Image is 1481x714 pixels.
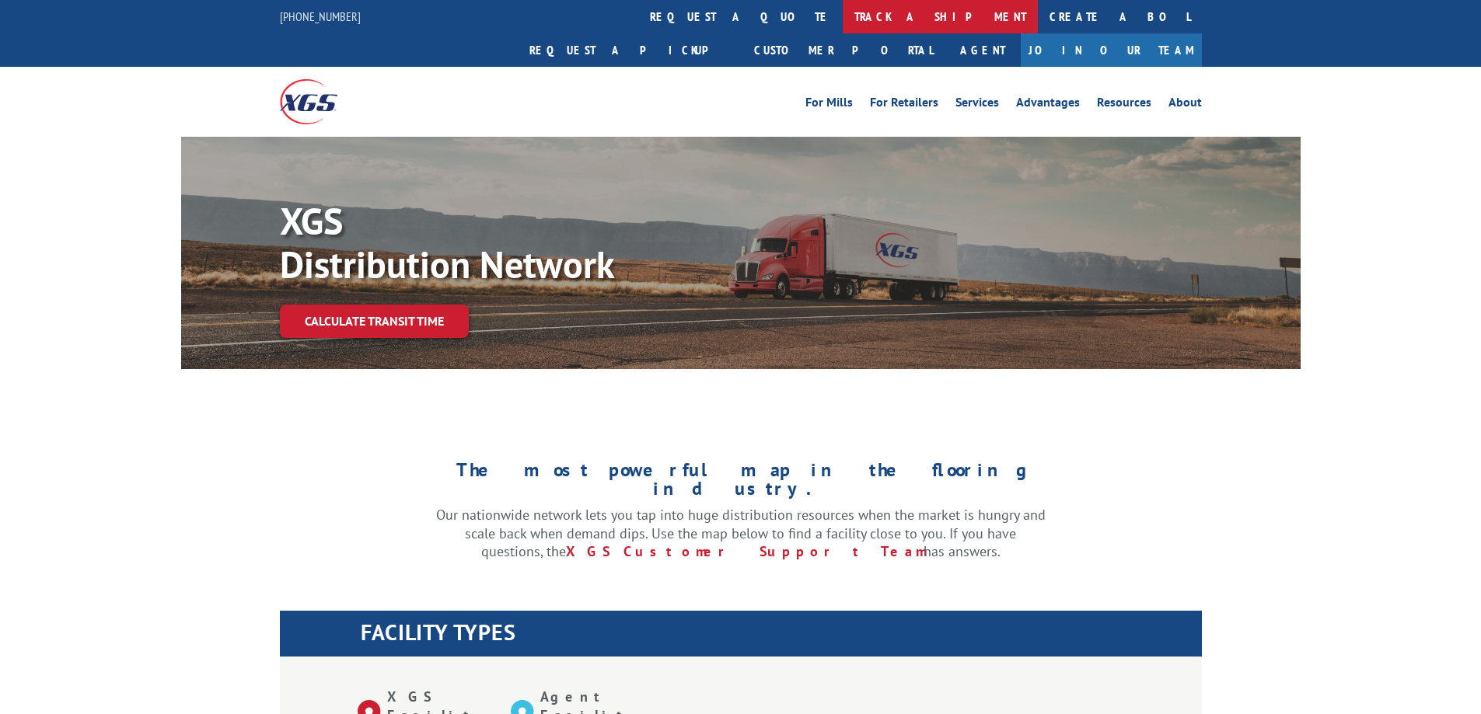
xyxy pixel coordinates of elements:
[436,461,1046,506] h1: The most powerful map in the flooring industry.
[742,33,945,67] a: Customer Portal
[1016,96,1080,113] a: Advantages
[1021,33,1202,67] a: Join Our Team
[870,96,938,113] a: For Retailers
[566,542,924,560] a: XGS Customer Support Team
[361,622,1202,651] h1: FACILITY TYPES
[1097,96,1151,113] a: Resources
[280,199,746,286] p: XGS Distribution Network
[955,96,999,113] a: Services
[280,305,469,338] a: Calculate transit time
[518,33,742,67] a: Request a pickup
[280,9,361,24] a: [PHONE_NUMBER]
[436,506,1046,561] p: Our nationwide network lets you tap into huge distribution resources when the market is hungry an...
[805,96,853,113] a: For Mills
[1168,96,1202,113] a: About
[945,33,1021,67] a: Agent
